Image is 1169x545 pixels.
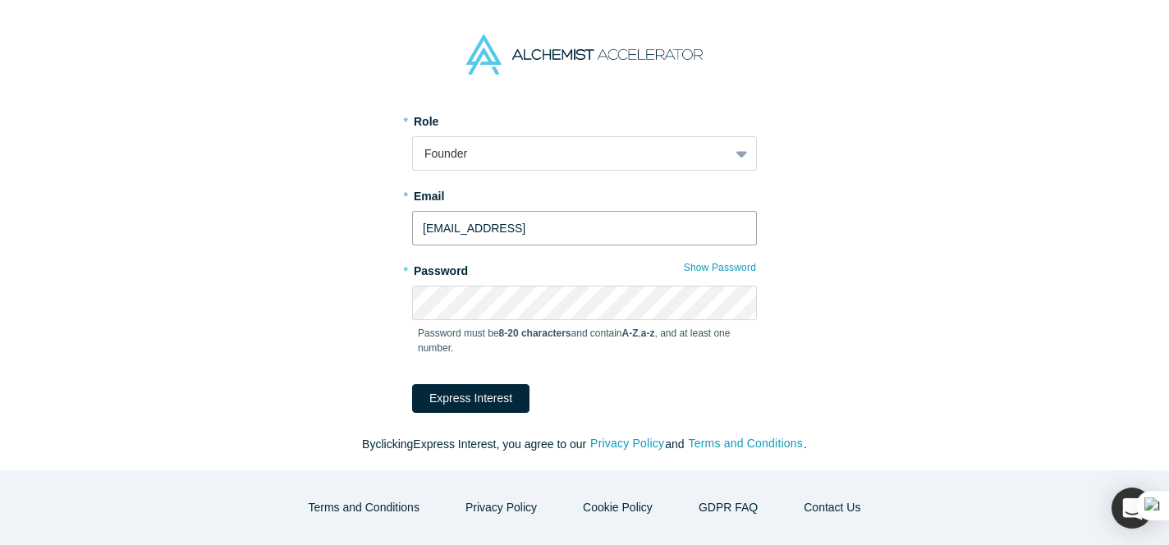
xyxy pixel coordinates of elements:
[412,108,757,131] label: Role
[291,493,437,522] button: Terms and Conditions
[622,327,639,339] strong: A-Z
[499,327,571,339] strong: 8-20 characters
[448,493,554,522] button: Privacy Policy
[786,493,878,522] button: Contact Us
[418,326,751,355] p: Password must be and contain , , and at least one number.
[240,436,929,453] p: By clicking Express Interest , you agree to our and .
[681,493,775,522] a: GDPR FAQ
[641,327,655,339] strong: a-z
[466,34,703,75] img: Alchemist Accelerator Logo
[566,493,670,522] button: Cookie Policy
[589,434,665,453] button: Privacy Policy
[412,257,757,280] label: Password
[683,257,757,278] button: Show Password
[412,384,529,413] button: Express Interest
[687,434,804,453] button: Terms and Conditions
[412,182,757,205] label: Email
[424,145,717,163] div: Founder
